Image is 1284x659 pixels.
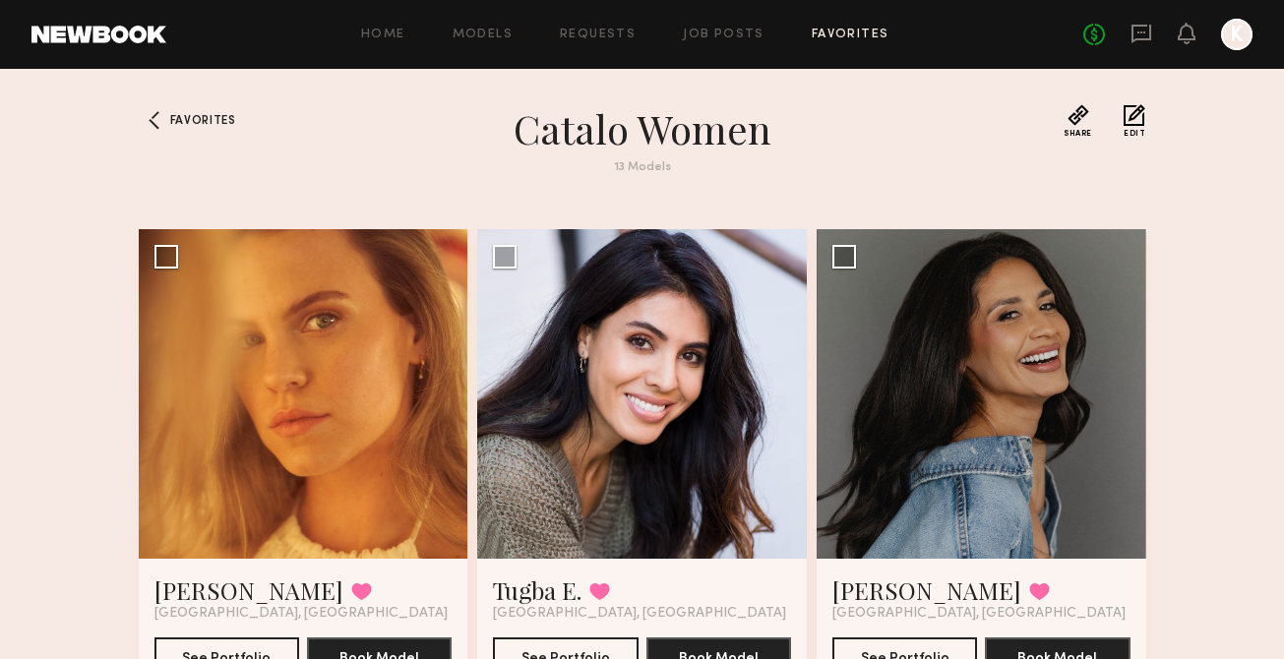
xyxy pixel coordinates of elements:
h1: Catalo Women [288,104,997,153]
span: [GEOGRAPHIC_DATA], [GEOGRAPHIC_DATA] [832,606,1126,622]
span: [GEOGRAPHIC_DATA], [GEOGRAPHIC_DATA] [154,606,448,622]
span: [GEOGRAPHIC_DATA], [GEOGRAPHIC_DATA] [493,606,786,622]
a: Models [453,29,513,41]
a: [PERSON_NAME] [832,574,1021,606]
a: Job Posts [683,29,764,41]
a: Favorites [812,29,889,41]
span: Share [1064,130,1092,138]
a: K [1221,19,1253,50]
span: Edit [1124,130,1145,138]
a: Favorites [139,104,170,136]
span: Favorites [170,115,236,127]
button: Edit [1124,104,1145,138]
a: Home [361,29,405,41]
a: Requests [560,29,636,41]
button: Share [1064,104,1092,138]
a: [PERSON_NAME] [154,574,343,606]
div: 13 Models [288,161,997,174]
a: Tugba E. [493,574,581,606]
